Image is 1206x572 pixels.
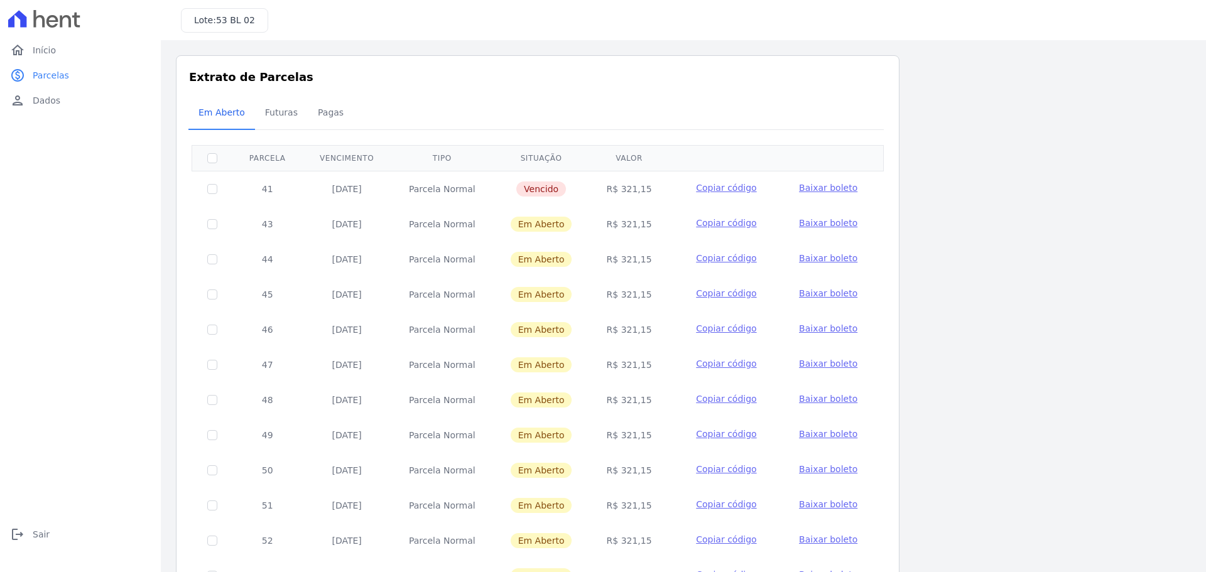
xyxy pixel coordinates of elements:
span: Vencido [516,181,566,197]
td: [DATE] [302,453,391,488]
span: Copiar código [696,429,756,439]
span: Futuras [258,100,305,125]
a: Futuras [255,97,308,130]
span: Em Aberto [511,287,572,302]
span: Em Aberto [511,498,572,513]
h3: Lote: [194,14,255,27]
td: Parcela Normal [391,453,493,488]
th: Valor [589,145,668,171]
button: Copiar código [684,181,769,194]
span: Copiar código [696,288,756,298]
td: R$ 321,15 [589,171,668,207]
td: R$ 321,15 [589,382,668,418]
span: Copiar código [696,464,756,474]
a: Baixar boleto [799,392,857,405]
span: Em Aberto [511,533,572,548]
td: 45 [232,277,302,312]
td: Parcela Normal [391,382,493,418]
span: Copiar código [696,183,756,193]
td: [DATE] [302,488,391,523]
a: Baixar boleto [799,322,857,335]
span: Baixar boleto [799,323,857,333]
td: 43 [232,207,302,242]
button: Copiar código [684,217,769,229]
td: [DATE] [302,242,391,277]
td: [DATE] [302,207,391,242]
a: Baixar boleto [799,498,857,510]
span: Em Aberto [511,357,572,372]
i: home [10,43,25,58]
i: person [10,93,25,108]
span: Em Aberto [511,392,572,407]
span: Baixar boleto [799,288,857,298]
span: Em Aberto [511,463,572,478]
h3: Extrato de Parcelas [189,68,886,85]
a: paidParcelas [5,63,156,88]
a: Pagas [308,97,354,130]
button: Copiar código [684,287,769,299]
td: R$ 321,15 [589,242,668,277]
a: Baixar boleto [799,287,857,299]
span: Baixar boleto [799,534,857,544]
td: R$ 321,15 [589,453,668,488]
td: R$ 321,15 [589,277,668,312]
td: Parcela Normal [391,347,493,382]
span: Em Aberto [511,322,572,337]
td: Parcela Normal [391,242,493,277]
a: Baixar boleto [799,252,857,264]
td: 44 [232,242,302,277]
span: Em Aberto [511,428,572,443]
span: Copiar código [696,218,756,228]
td: Parcela Normal [391,488,493,523]
i: logout [10,527,25,542]
button: Copiar código [684,322,769,335]
button: Copiar código [684,357,769,370]
a: Baixar boleto [799,463,857,475]
td: R$ 321,15 [589,347,668,382]
td: Parcela Normal [391,171,493,207]
th: Vencimento [302,145,391,171]
span: Copiar código [696,394,756,404]
button: Copiar código [684,428,769,440]
th: Parcela [232,145,302,171]
span: Baixar boleto [799,499,857,509]
td: [DATE] [302,418,391,453]
td: R$ 321,15 [589,488,668,523]
td: 48 [232,382,302,418]
td: 49 [232,418,302,453]
span: Em Aberto [511,217,572,232]
span: Baixar boleto [799,394,857,404]
span: Início [33,44,56,57]
a: logoutSair [5,522,156,547]
span: Baixar boleto [799,359,857,369]
a: Baixar boleto [799,217,857,229]
td: 47 [232,347,302,382]
i: paid [10,68,25,83]
a: homeInício [5,38,156,63]
button: Copiar código [684,498,769,510]
td: Parcela Normal [391,523,493,558]
td: R$ 321,15 [589,418,668,453]
span: Em Aberto [191,100,253,125]
span: Baixar boleto [799,464,857,474]
a: Baixar boleto [799,428,857,440]
a: personDados [5,88,156,113]
span: Parcelas [33,69,69,82]
td: 41 [232,171,302,207]
span: Baixar boleto [799,253,857,263]
span: Dados [33,94,60,107]
td: 46 [232,312,302,347]
a: Em Aberto [188,97,255,130]
td: [DATE] [302,382,391,418]
span: Copiar código [696,323,756,333]
button: Copiar código [684,533,769,546]
button: Copiar código [684,392,769,405]
td: Parcela Normal [391,277,493,312]
span: 53 BL 02 [216,15,255,25]
td: [DATE] [302,277,391,312]
td: 52 [232,523,302,558]
a: Baixar boleto [799,533,857,546]
span: Pagas [310,100,351,125]
td: R$ 321,15 [589,523,668,558]
td: [DATE] [302,171,391,207]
